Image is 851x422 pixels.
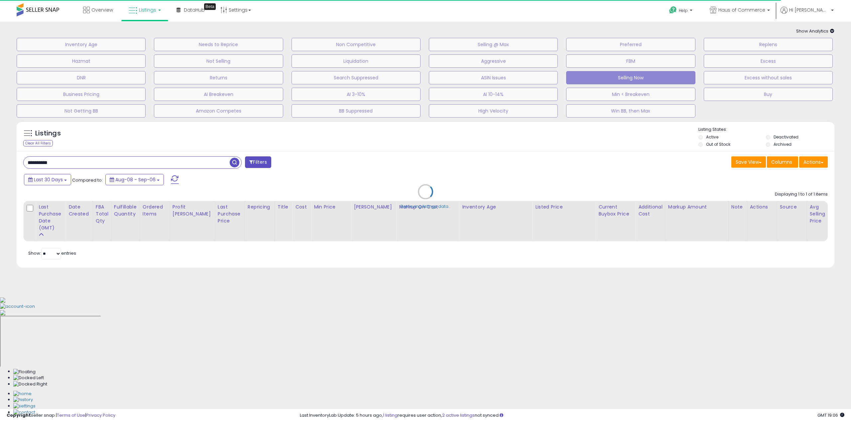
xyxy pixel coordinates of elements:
[13,375,44,381] img: Docked Left
[566,38,695,51] button: Preferred
[91,7,113,13] span: Overview
[429,54,558,68] button: Aggressive
[669,6,677,14] i: Get Help
[401,203,450,209] div: Retrieving listings data..
[718,7,765,13] span: Haus of Commerce
[292,104,421,118] button: BB Suppressed
[13,409,35,416] img: Contact
[566,88,695,101] button: Min < Breakeven
[13,391,32,397] img: Home
[566,71,695,84] button: Selling Now
[154,88,283,101] button: AI Breakeven
[139,7,156,13] span: Listings
[292,38,421,51] button: Non Competitive
[704,71,833,84] button: Excess without sales
[704,88,833,101] button: Buy
[781,7,834,22] a: Hi [PERSON_NAME]
[292,88,421,101] button: AI 3-10%
[154,71,283,84] button: Returns
[17,104,146,118] button: Not Getting BB
[204,3,216,10] div: Tooltip anchor
[566,104,695,118] button: Win BB, then Max
[13,381,47,387] img: Docked Right
[292,71,421,84] button: Search Suppressed
[429,104,558,118] button: High Velocity
[17,71,146,84] button: DNR
[13,397,33,403] img: History
[154,104,283,118] button: Amazon Competes
[17,38,146,51] button: Inventory Age
[13,403,36,409] img: Settings
[704,38,833,51] button: Replens
[429,71,558,84] button: ASIN Issues
[679,8,688,13] span: Help
[429,38,558,51] button: Selling @ Max
[13,369,36,375] img: Floating
[184,7,205,13] span: DataHub
[17,54,146,68] button: Hazmat
[154,54,283,68] button: Not Selling
[429,88,558,101] button: AI 10-14%
[566,54,695,68] button: FBM
[17,88,146,101] button: Business Pricing
[154,38,283,51] button: Needs to Reprice
[292,54,421,68] button: Liquidation
[796,28,834,34] span: Show Analytics
[704,54,833,68] button: Excess
[789,7,829,13] span: Hi [PERSON_NAME]
[664,1,699,22] a: Help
